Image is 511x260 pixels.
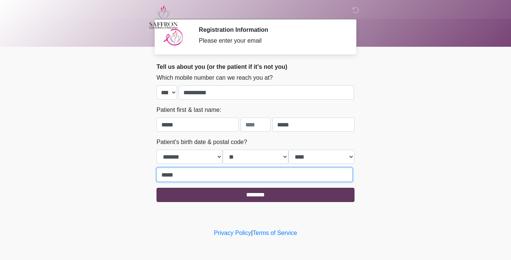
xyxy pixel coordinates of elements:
img: Agent Avatar [162,26,185,49]
a: Terms of Service [253,230,297,236]
label: Patient's birth date & postal code? [157,138,247,147]
div: Please enter your email [199,36,343,45]
label: Which mobile number can we reach you at? [157,73,273,82]
a: | [251,230,253,236]
img: Saffron Laser Aesthetics and Medical Spa Logo [149,6,178,29]
label: Patient first & last name: [157,105,221,114]
h2: Tell us about you (or the patient if it's not you) [157,63,354,70]
a: Privacy Policy [214,230,251,236]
